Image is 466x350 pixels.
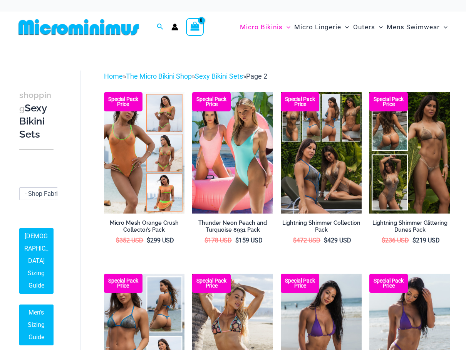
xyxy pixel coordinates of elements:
[293,237,320,244] bdi: 472 USD
[351,15,385,39] a: OutersMenu ToggleMenu Toggle
[281,219,362,234] h2: Lightning Shimmer Collection Pack
[237,14,451,40] nav: Site Navigation
[104,92,185,214] img: Collectors Pack Orange
[20,188,73,200] span: - Shop Fabric Type
[147,237,150,244] span: $
[369,219,450,237] a: Lightning Shimmer Glittering Dunes Pack
[281,97,319,107] b: Special Pack Price
[382,237,385,244] span: $
[186,18,204,36] a: View Shopping Cart, empty
[375,17,383,37] span: Menu Toggle
[19,90,51,113] span: shopping
[324,237,351,244] bdi: 429 USD
[126,72,192,80] a: The Micro Bikini Shop
[25,190,75,197] span: - Shop Fabric Type
[195,72,243,80] a: Sexy Bikini Sets
[19,88,54,141] h3: Sexy Bikini Sets
[240,17,283,37] span: Micro Bikinis
[385,15,449,39] a: Mens SwimwearMenu ToggleMenu Toggle
[281,92,362,214] img: Lightning Shimmer Collection
[412,237,416,244] span: $
[104,219,185,234] h2: Micro Mesh Orange Crush Collector’s Pack
[412,237,440,244] bdi: 219 USD
[387,17,440,37] span: Mens Swimwear
[369,219,450,234] h2: Lightning Shimmer Glittering Dunes Pack
[281,278,319,288] b: Special Pack Price
[205,237,232,244] bdi: 178 USD
[171,24,178,30] a: Account icon link
[19,187,73,200] span: - Shop Fabric Type
[104,219,185,237] a: Micro Mesh Orange Crush Collector’s Pack
[116,237,143,244] bdi: 352 USD
[369,92,450,214] img: Lightning Shimmer Dune
[19,228,54,294] a: [DEMOGRAPHIC_DATA] Sizing Guide
[192,278,231,288] b: Special Pack Price
[157,22,164,32] a: Search icon link
[369,278,408,288] b: Special Pack Price
[116,237,119,244] span: $
[19,305,54,345] a: Men’s Sizing Guide
[341,17,349,37] span: Menu Toggle
[15,19,142,36] img: MM SHOP LOGO FLAT
[238,15,292,39] a: Micro BikinisMenu ToggleMenu Toggle
[235,237,263,244] bdi: 159 USD
[104,72,267,80] span: » » »
[147,237,174,244] bdi: 299 USD
[104,278,142,288] b: Special Pack Price
[281,92,362,214] a: Lightning Shimmer Collection Lightning Shimmer Ocean Shimmer 317 Tri Top 469 Thong 08Lightning Sh...
[192,92,273,214] img: Thunder Pack
[104,97,142,107] b: Special Pack Price
[192,97,231,107] b: Special Pack Price
[293,237,297,244] span: $
[294,17,341,37] span: Micro Lingerie
[205,237,208,244] span: $
[369,97,408,107] b: Special Pack Price
[382,237,409,244] bdi: 236 USD
[369,92,450,214] a: Lightning Shimmer Dune Lightning Shimmer Glittering Dunes 317 Tri Top 469 Thong 02Lightning Shimm...
[192,219,273,234] h2: Thunder Neon Peach and Turquoise 8931 Pack
[292,15,351,39] a: Micro LingerieMenu ToggleMenu Toggle
[235,237,239,244] span: $
[192,219,273,237] a: Thunder Neon Peach and Turquoise 8931 Pack
[246,72,267,80] span: Page 2
[440,17,448,37] span: Menu Toggle
[283,17,290,37] span: Menu Toggle
[192,92,273,214] a: Thunder Pack Thunder Turquoise 8931 One Piece 09v2Thunder Turquoise 8931 One Piece 09v2
[324,237,327,244] span: $
[104,72,123,80] a: Home
[104,92,185,214] a: Collectors Pack Orange Micro Mesh Orange Crush 801 One Piece 02Micro Mesh Orange Crush 801 One Pi...
[353,17,375,37] span: Outers
[281,219,362,237] a: Lightning Shimmer Collection Pack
